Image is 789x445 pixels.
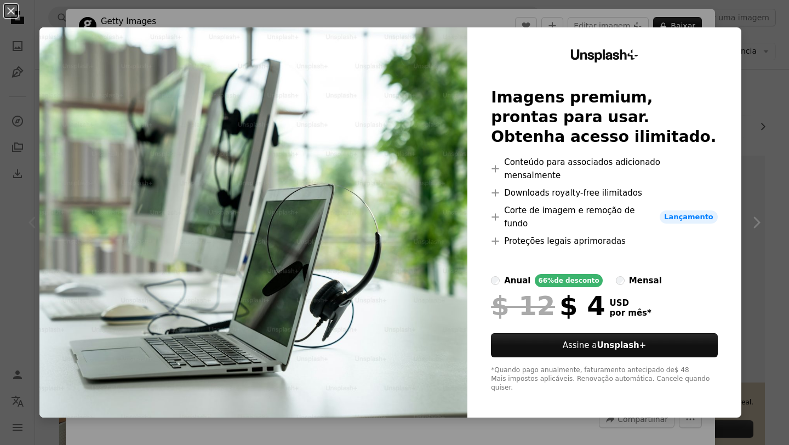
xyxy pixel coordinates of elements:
[491,276,500,285] input: anual66%de desconto
[491,156,718,182] li: Conteúdo para associados adicionado mensalmente
[660,210,718,224] span: Lançamento
[535,274,602,287] div: 66% de desconto
[491,186,718,199] li: Downloads royalty-free ilimitados
[504,274,530,287] div: anual
[491,366,718,392] div: *Quando pago anualmente, faturamento antecipado de $ 48 Mais impostos aplicáveis. Renovação autom...
[491,292,555,320] span: $ 12
[610,308,651,318] span: por mês *
[491,88,718,147] h2: Imagens premium, prontas para usar. Obtenha acesso ilimitado.
[616,276,625,285] input: mensal
[610,298,651,308] span: USD
[491,235,718,248] li: Proteções legais aprimoradas
[491,333,718,357] button: Assine aUnsplash+
[491,204,718,230] li: Corte de imagem e remoção de fundo
[597,340,646,350] strong: Unsplash+
[491,292,605,320] div: $ 4
[629,274,662,287] div: mensal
